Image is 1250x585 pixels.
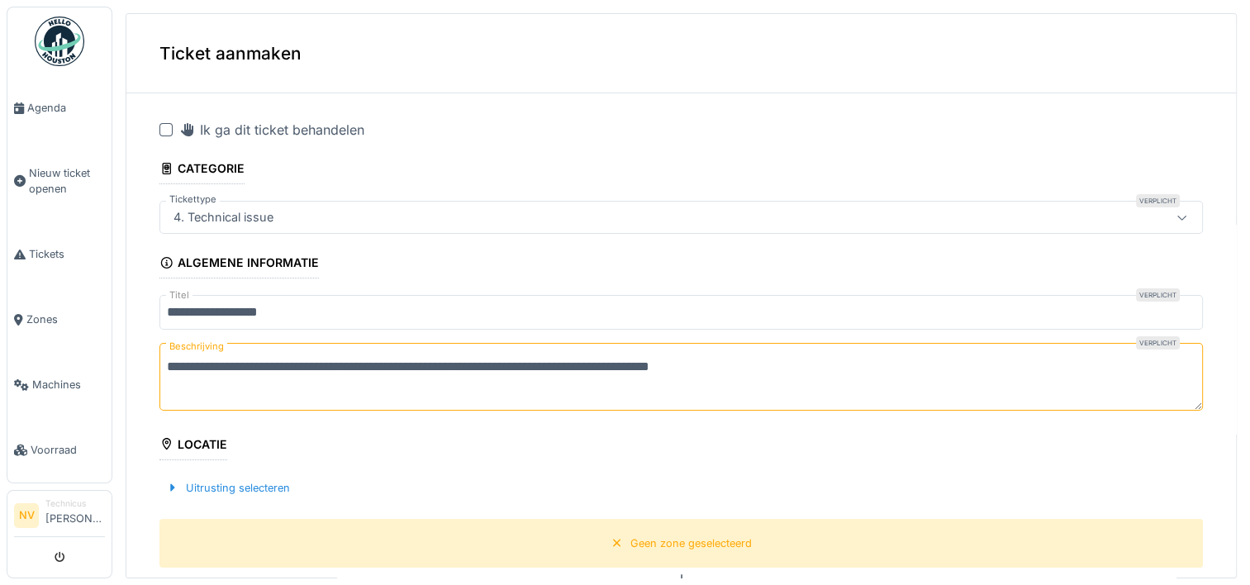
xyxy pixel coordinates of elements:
label: Titel [166,288,192,302]
a: Machines [7,352,112,417]
label: Beschrijving [166,336,227,357]
div: Verplicht [1136,288,1180,302]
img: Badge_color-CXgf-gQk.svg [35,17,84,66]
li: [PERSON_NAME] [45,497,105,533]
div: Ik ga dit ticket behandelen [179,120,364,140]
label: Tickettype [166,193,220,207]
a: NV Technicus[PERSON_NAME] [14,497,105,537]
span: Nieuw ticket openen [29,165,105,197]
div: Verplicht [1136,336,1180,350]
div: Technicus [45,497,105,510]
div: Verplicht [1136,194,1180,207]
span: Tickets [29,246,105,262]
div: Categorie [159,156,245,184]
li: NV [14,503,39,528]
span: Zones [26,312,105,327]
span: Agenda [27,100,105,116]
a: Tickets [7,221,112,287]
a: Zones [7,287,112,352]
span: Machines [32,377,105,392]
a: Nieuw ticket openen [7,140,112,221]
div: 4. Technical issue [167,208,280,226]
div: Geen zone geselecteerd [630,535,752,551]
div: Locatie [159,432,227,460]
a: Agenda [7,75,112,140]
a: Voorraad [7,417,112,483]
div: Ticket aanmaken [126,14,1236,93]
div: Uitrusting selecteren [159,477,297,499]
div: Algemene informatie [159,250,319,278]
span: Voorraad [31,442,105,458]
